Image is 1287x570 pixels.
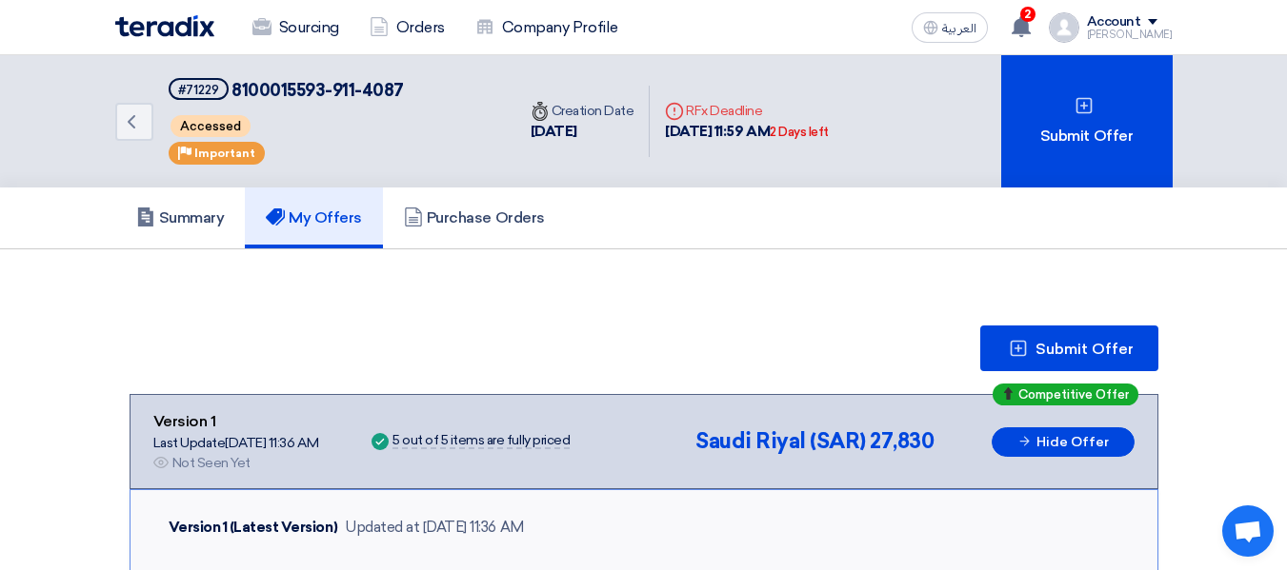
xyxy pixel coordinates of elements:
div: Creation Date [531,101,634,121]
a: Purchase Orders [383,187,566,248]
a: Open chat [1222,505,1274,557]
a: Summary [115,187,246,248]
a: My Offers [245,187,383,248]
img: profile_test.png [1049,12,1079,43]
img: Teradix logo [115,15,214,37]
span: Accessed [171,115,251,137]
div: Last Update [DATE] 11:36 AM [153,433,319,453]
div: Account [1087,14,1141,30]
div: Submit Offer [1001,55,1173,187]
button: Hide Offer [992,427,1135,457]
a: Company Profile [460,7,633,49]
h5: Purchase Orders [404,208,545,227]
div: #71229 [178,84,219,96]
h5: My Offers [266,208,362,227]
a: Sourcing [237,7,354,49]
button: العربية [912,12,988,43]
div: 5 out of 5 items are fully priced [392,434,570,449]
div: RFx Deadline [665,101,829,121]
div: 2 Days left [770,123,829,142]
div: Version 1 [153,410,319,433]
span: 2 [1020,7,1036,22]
span: Competitive Offer [1018,388,1129,401]
span: Submit Offer [1036,342,1134,357]
a: Orders [354,7,460,49]
div: Not Seen Yet [172,453,251,473]
div: [DATE] [531,121,634,143]
div: Version 1 (Latest Version) [169,517,338,539]
h5: Summary [136,208,225,227]
span: 8100015593-911-4087 [231,80,404,101]
button: Submit Offer [980,325,1158,371]
span: Saudi Riyal (SAR) [695,428,866,454]
div: Updated at [DATE] 11:36 AM [345,517,524,539]
div: [PERSON_NAME] [1087,29,1173,40]
div: [DATE] 11:59 AM [665,121,829,143]
span: 27,830 [870,428,934,454]
span: العربية [942,22,976,35]
span: Important [194,147,255,160]
h5: 8100015593-911-4087 [169,78,404,102]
